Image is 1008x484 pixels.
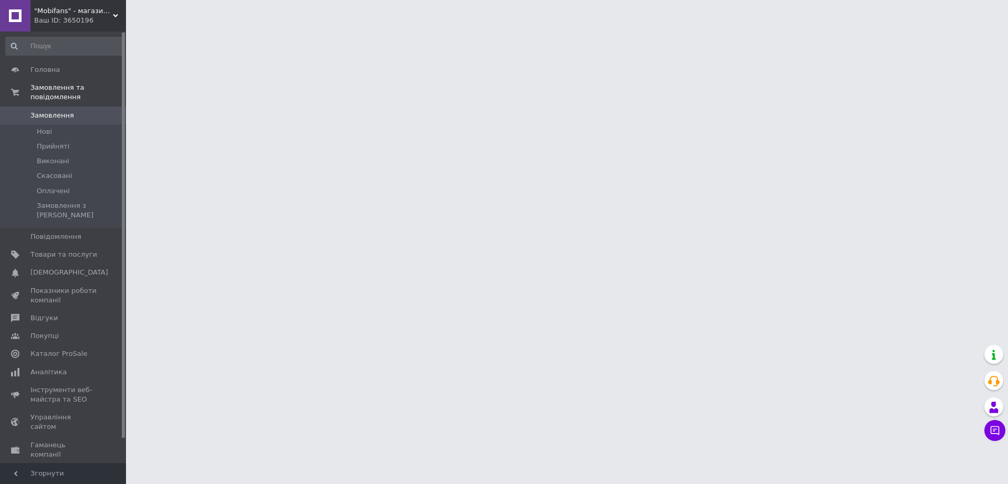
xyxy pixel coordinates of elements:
[30,413,97,432] span: Управління сайтом
[5,37,124,56] input: Пошук
[30,349,87,359] span: Каталог ProSale
[30,385,97,404] span: Інструменти веб-майстра та SEO
[30,232,81,241] span: Повідомлення
[34,6,113,16] span: "Mobifans" - магазин з чудовим сервісом та доступними цінами на аксесуари для гаджетів!
[30,111,74,120] span: Замовлення
[984,420,1005,441] button: Чат з покупцем
[30,250,97,259] span: Товари та послуги
[37,171,72,181] span: Скасовані
[37,156,69,166] span: Виконані
[30,313,58,323] span: Відгуки
[30,83,126,102] span: Замовлення та повідомлення
[30,268,108,277] span: [DEMOGRAPHIC_DATA]
[30,440,97,459] span: Гаманець компанії
[34,16,126,25] div: Ваш ID: 3650196
[37,201,123,220] span: Замовлення з [PERSON_NAME]
[37,186,70,196] span: Оплачені
[30,367,67,377] span: Аналітика
[30,331,59,341] span: Покупці
[30,286,97,305] span: Показники роботи компанії
[37,142,69,151] span: Прийняті
[30,65,60,75] span: Головна
[37,127,52,136] span: Нові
